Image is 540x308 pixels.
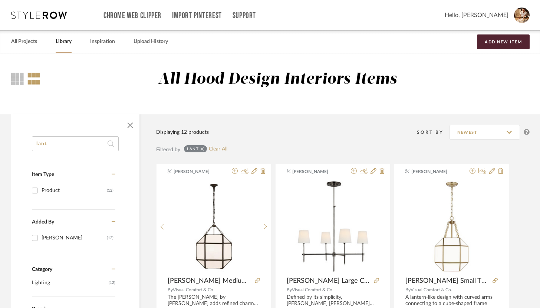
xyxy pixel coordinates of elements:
span: Lighting [32,276,107,289]
div: 0 [287,180,379,273]
img: Bryant Large Chandelier [287,181,379,273]
span: Hello, [PERSON_NAME] [445,11,508,20]
span: Visual Comfort & Co. [411,288,452,292]
div: Defined by its simplicity, [PERSON_NAME] [PERSON_NAME] series is a versatile range of classic lig... [287,294,379,307]
div: A lantern-like design with curved arms connecting to a cube-shaped frame [405,294,498,307]
img: avatar [514,7,530,23]
div: Filtered by [156,146,180,154]
a: Clear All [209,146,227,152]
span: [PERSON_NAME] [174,168,220,175]
span: [PERSON_NAME] [292,168,339,175]
span: [PERSON_NAME] Medium Lantern [168,277,252,285]
span: Item Type [32,172,54,177]
a: All Projects [11,37,37,47]
span: [PERSON_NAME] [411,168,458,175]
div: 0 [405,180,498,273]
span: (12) [109,277,115,289]
input: Search within 12 results [32,136,119,151]
span: By [287,288,292,292]
div: [PERSON_NAME] [42,232,107,244]
div: lant [187,146,199,151]
img: Morrison Small Three Light Lantern [405,181,498,273]
span: Visual Comfort & Co. [173,288,214,292]
div: (12) [107,185,113,196]
button: Close [123,118,138,133]
div: Displaying 12 products [156,128,209,136]
div: Product [42,185,107,196]
span: By [168,288,173,292]
a: Support [233,13,256,19]
a: Inspiration [90,37,115,47]
span: Added By [32,219,54,225]
div: (12) [107,232,113,244]
img: Morris Medium Lantern [168,181,260,272]
button: Add New Item [477,34,530,49]
span: [PERSON_NAME] Small Three Light Lantern [405,277,490,285]
span: [PERSON_NAME] Large Chandelier [287,277,371,285]
a: Import Pinterest [172,13,222,19]
a: Chrome Web Clipper [103,13,161,19]
a: Library [56,37,72,47]
span: Category [32,266,52,273]
div: All Hood Design Interiors Items [158,70,397,89]
a: Upload History [134,37,168,47]
span: By [405,288,411,292]
span: Visual Comfort & Co. [292,288,333,292]
div: Sort By [417,129,450,136]
div: The [PERSON_NAME] by [PERSON_NAME] adds refined charm to any style of kitchen or entryway. Clear ... [168,294,260,307]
